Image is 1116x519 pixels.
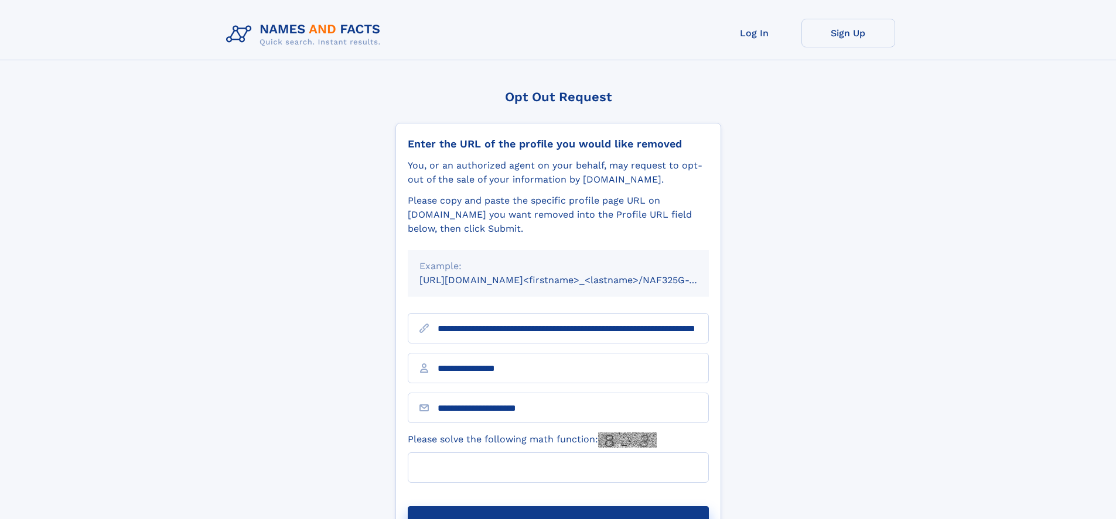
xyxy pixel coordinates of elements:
label: Please solve the following math function: [408,432,657,448]
div: You, or an authorized agent on your behalf, may request to opt-out of the sale of your informatio... [408,159,709,187]
div: Opt Out Request [395,90,721,104]
small: [URL][DOMAIN_NAME]<firstname>_<lastname>/NAF325G-xxxxxxxx [419,274,731,286]
div: Enter the URL of the profile you would like removed [408,138,709,150]
div: Example: [419,259,697,273]
a: Sign Up [801,19,895,47]
img: Logo Names and Facts [221,19,390,50]
a: Log In [708,19,801,47]
div: Please copy and paste the specific profile page URL on [DOMAIN_NAME] you want removed into the Pr... [408,194,709,236]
